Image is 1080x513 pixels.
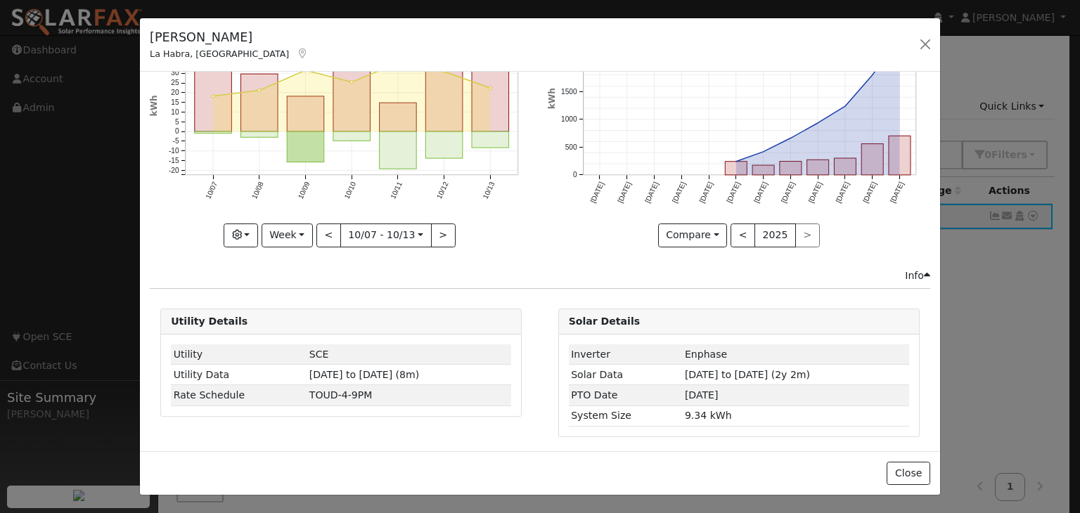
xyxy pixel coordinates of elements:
[150,28,309,46] h5: [PERSON_NAME]
[889,181,906,204] text: [DATE]
[834,181,851,204] text: [DATE]
[861,181,878,204] text: [DATE]
[149,96,159,117] text: kWh
[905,268,930,283] div: Info
[815,120,821,126] circle: onclick=""
[561,88,577,96] text: 1500
[482,181,496,200] text: 10/13
[733,159,738,164] circle: onclick=""
[658,223,728,247] button: Compare
[569,365,683,385] td: Solar Data
[870,72,875,78] circle: onclick=""
[171,70,179,77] text: 30
[887,462,930,486] button: Close
[258,89,261,92] circle: onclick=""
[725,162,747,175] rect: onclick=""
[171,344,307,365] td: Utility
[561,116,577,124] text: 1000
[350,81,353,84] circle: onclick=""
[171,365,307,385] td: Utility Data
[171,98,179,106] text: 15
[297,181,311,200] text: 10/09
[304,69,307,72] circle: onclick=""
[343,181,358,200] text: 10/10
[472,132,509,148] rect: onclick=""
[380,103,417,132] rect: onclick=""
[169,157,179,164] text: -15
[309,389,373,401] span: 56
[806,160,828,176] rect: onclick=""
[431,223,456,247] button: >
[889,136,911,176] rect: onclick=""
[565,143,577,151] text: 500
[569,316,640,327] strong: Solar Details
[435,181,450,200] text: 10/12
[443,70,446,73] circle: onclick=""
[780,162,802,175] rect: onclick=""
[241,74,278,132] rect: onclick=""
[616,181,633,204] text: [DATE]
[262,223,313,247] button: Week
[685,369,810,380] span: [DATE] to [DATE] (2y 2m)
[173,138,179,145] text: -5
[150,48,289,59] span: La Habra, [GEOGRAPHIC_DATA]
[380,132,417,169] rect: onclick=""
[572,171,577,179] text: 0
[287,132,324,162] rect: onclick=""
[195,63,232,131] rect: onclick=""
[287,96,324,131] rect: onclick=""
[731,223,755,247] button: <
[169,148,179,155] text: -10
[171,79,179,87] text: 25
[697,181,714,204] text: [DATE]
[725,181,742,204] text: [DATE]
[175,128,179,136] text: 0
[807,181,824,204] text: [DATE]
[643,181,660,204] text: [DATE]
[340,223,432,247] button: 10/07 - 10/13
[169,167,179,174] text: -20
[241,132,278,138] rect: onclick=""
[175,118,179,126] text: 5
[171,316,247,327] strong: Utility Details
[309,349,329,360] span: ID: JRSQTEFUJ, authorized: 09/20/25
[309,369,419,380] span: [DATE] to [DATE] (8m)
[489,87,492,90] circle: onclick=""
[426,69,463,132] rect: onclick=""
[296,48,309,59] a: Map
[685,410,732,421] span: 9.34 kWh
[861,144,883,175] rect: onclick=""
[212,95,214,98] circle: onclick=""
[754,223,796,247] button: 2025
[171,385,307,405] td: Rate Schedule
[834,159,856,176] rect: onclick=""
[316,223,341,247] button: <
[760,149,766,155] circle: onclick=""
[250,181,265,200] text: 10/08
[671,181,688,204] text: [DATE]
[426,132,463,159] rect: onclick=""
[589,181,605,204] text: [DATE]
[390,181,404,200] text: 10/11
[787,136,793,141] circle: onclick=""
[333,132,371,141] rect: onclick=""
[752,166,774,176] rect: onclick=""
[780,181,797,204] text: [DATE]
[842,104,848,110] circle: onclick=""
[205,181,219,200] text: 10/07
[685,389,719,401] span: [DATE]
[569,344,683,365] td: Inverter
[333,70,371,131] rect: onclick=""
[569,405,683,426] td: System Size
[685,349,727,360] span: ID: 4439356, authorized: 09/20/25
[472,48,509,131] rect: onclick=""
[195,132,232,134] rect: onclick=""
[752,181,769,204] text: [DATE]
[171,108,179,116] text: 10
[569,385,683,405] td: PTO Date
[547,89,557,110] text: kWh
[171,89,179,97] text: 20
